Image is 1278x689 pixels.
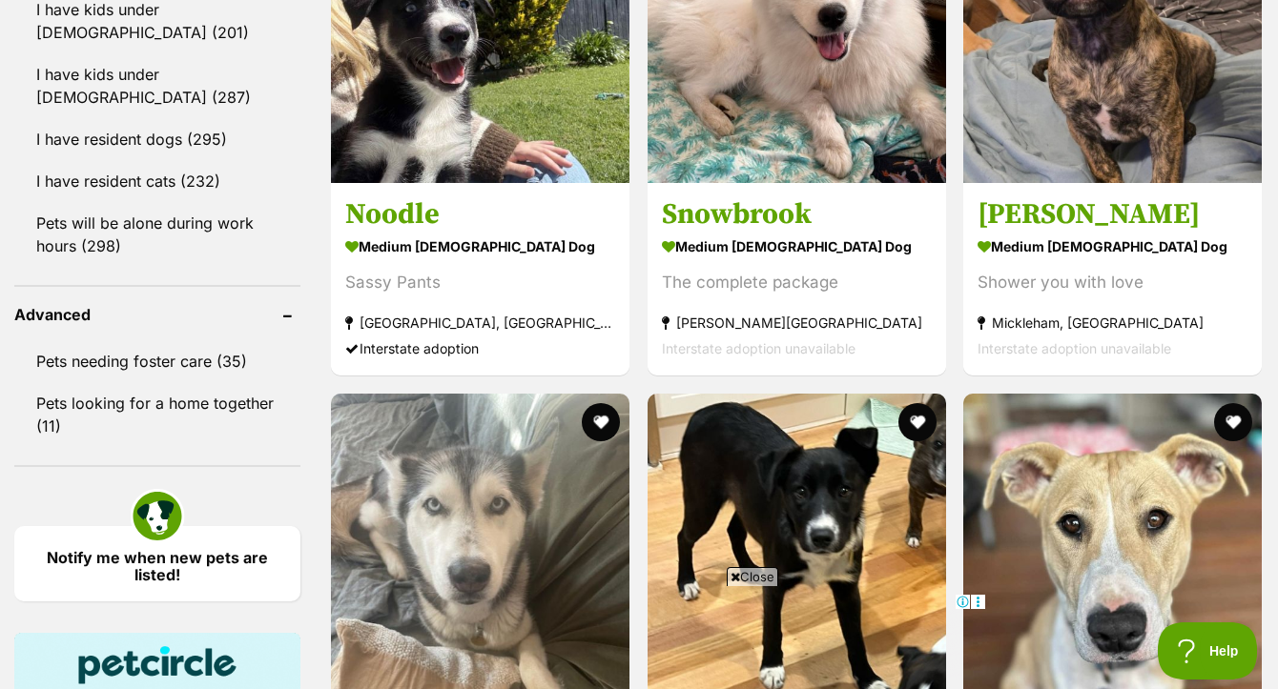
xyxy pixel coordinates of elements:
iframe: Advertisement [292,594,986,679]
a: I have resident cats (232) [14,161,300,201]
span: Close [727,567,778,586]
a: Pets looking for a home together (11) [14,383,300,446]
div: The complete package [662,270,932,295]
iframe: Help Scout Beacon - Open [1158,622,1259,679]
div: Interstate adoption [345,335,615,361]
a: Noodle medium [DEMOGRAPHIC_DATA] Dog Sassy Pants [GEOGRAPHIC_DATA], [GEOGRAPHIC_DATA] Interstate ... [331,182,629,375]
a: Pets needing foster care (35) [14,341,300,381]
button: favourite [1214,403,1252,441]
h3: Noodle [345,196,615,233]
h3: Snowbrook [662,196,932,233]
strong: medium [DEMOGRAPHIC_DATA] Dog [978,233,1247,260]
a: I have kids under [DEMOGRAPHIC_DATA] (287) [14,54,300,117]
span: Interstate adoption unavailable [662,340,855,356]
a: Pets will be alone during work hours (298) [14,203,300,266]
strong: [PERSON_NAME][GEOGRAPHIC_DATA] [662,310,932,335]
a: [PERSON_NAME] medium [DEMOGRAPHIC_DATA] Dog Shower you with love Mickleham, [GEOGRAPHIC_DATA] Int... [963,182,1262,375]
button: favourite [582,403,620,441]
header: Advanced [14,306,300,323]
strong: medium [DEMOGRAPHIC_DATA] Dog [345,233,615,260]
span: Interstate adoption unavailable [978,340,1171,356]
button: favourite [897,403,936,441]
div: Shower you with love [978,270,1247,295]
div: Sassy Pants [345,270,615,295]
a: I have resident dogs (295) [14,119,300,159]
strong: Mickleham, [GEOGRAPHIC_DATA] [978,310,1247,335]
a: Notify me when new pets are listed! [14,526,300,601]
a: Snowbrook medium [DEMOGRAPHIC_DATA] Dog The complete package [PERSON_NAME][GEOGRAPHIC_DATA] Inter... [648,182,946,375]
strong: [GEOGRAPHIC_DATA], [GEOGRAPHIC_DATA] [345,310,615,335]
strong: medium [DEMOGRAPHIC_DATA] Dog [662,233,932,260]
h3: [PERSON_NAME] [978,196,1247,233]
